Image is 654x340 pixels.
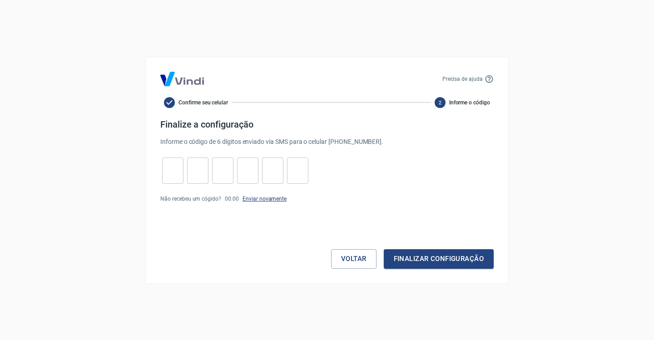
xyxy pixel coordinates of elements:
h4: Finalize a configuração [160,119,494,130]
span: Confirme seu celular [178,99,228,107]
p: Informe o código de 6 dígitos enviado via SMS para o celular [PHONE_NUMBER] . [160,137,494,147]
p: Não recebeu um cógido? [160,195,221,203]
img: Logo Vind [160,72,204,86]
p: Precisa de ajuda [442,75,483,83]
button: Finalizar configuração [384,249,494,268]
button: Voltar [331,249,377,268]
text: 2 [439,99,441,105]
a: Enviar novamente [243,196,287,202]
p: 00 : 00 [225,195,239,203]
span: Informe o código [449,99,490,107]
